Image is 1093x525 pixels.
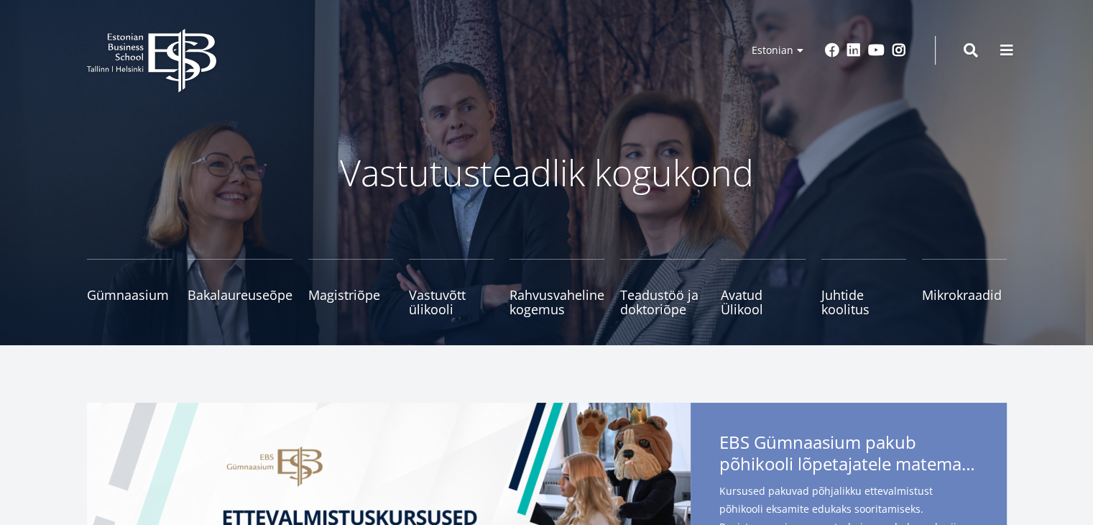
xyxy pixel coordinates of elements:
span: EBS Gümnaasium pakub [719,432,978,479]
a: Vastuvõtt ülikooli [409,259,494,316]
a: Mikrokraadid [922,259,1007,316]
a: Teadustöö ja doktoriõpe [620,259,705,316]
a: Rahvusvaheline kogemus [509,259,604,316]
a: Magistriõpe [308,259,393,316]
a: Linkedin [847,43,861,58]
span: Magistriõpe [308,288,393,302]
span: Juhtide koolitus [821,288,906,316]
span: Vastuvõtt ülikooli [409,288,494,316]
span: Avatud Ülikool [721,288,806,316]
span: Rahvusvaheline kogemus [509,288,604,316]
p: Vastutusteadlik kogukond [166,151,928,194]
a: Bakalaureuseõpe [188,259,292,316]
span: Gümnaasium [87,288,172,302]
span: Teadustöö ja doktoriõpe [620,288,705,316]
a: Juhtide koolitus [821,259,906,316]
span: põhikooli lõpetajatele matemaatika- ja eesti keele kursuseid [719,453,978,475]
a: Avatud Ülikool [721,259,806,316]
span: Bakalaureuseõpe [188,288,292,302]
a: Instagram [892,43,906,58]
a: Facebook [825,43,839,58]
a: Gümnaasium [87,259,172,316]
a: Youtube [868,43,885,58]
span: Mikrokraadid [922,288,1007,302]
